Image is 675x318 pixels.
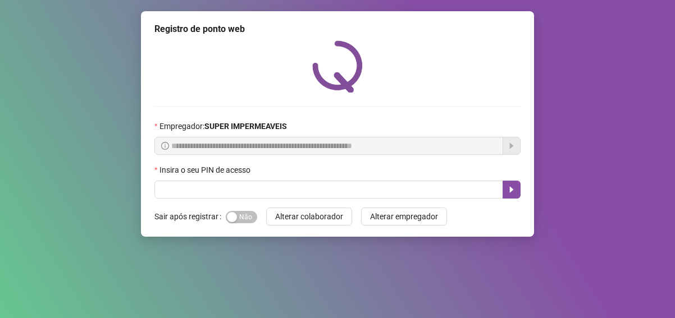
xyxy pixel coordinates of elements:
span: Alterar colaborador [275,210,343,223]
label: Insira o seu PIN de acesso [154,164,258,176]
span: Alterar empregador [370,210,438,223]
button: Alterar colaborador [266,208,352,225]
div: Registro de ponto web [154,22,521,36]
span: caret-right [507,185,516,194]
strong: SUPER IMPERMEAVEIS [204,122,287,131]
label: Sair após registrar [154,208,226,225]
button: Alterar empregador [361,208,447,225]
span: info-circle [161,142,169,150]
img: QRPoint [312,40,363,93]
span: Empregador : [159,120,287,132]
